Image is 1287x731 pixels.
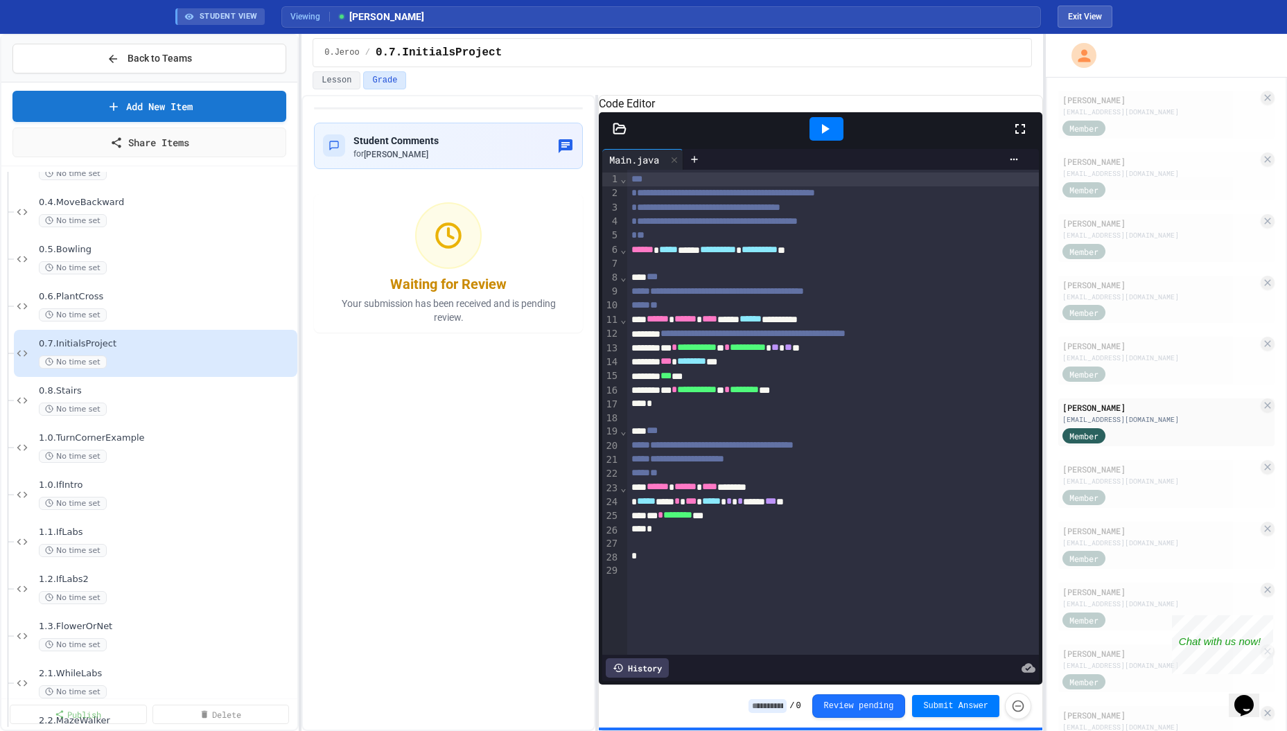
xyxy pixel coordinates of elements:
[923,701,988,712] span: Submit Answer
[602,398,620,412] div: 17
[39,638,107,651] span: No time set
[1069,614,1098,626] span: Member
[1069,184,1098,196] span: Member
[128,51,192,66] span: Back to Teams
[602,524,620,538] div: 26
[602,215,620,229] div: 4
[39,432,295,444] span: 1.0.TurnCornerExample
[602,342,620,355] div: 13
[1062,414,1258,425] div: [EMAIL_ADDRESS][DOMAIN_NAME]
[1062,647,1258,660] div: [PERSON_NAME]
[602,229,620,243] div: 5
[39,291,295,303] span: 0.6.PlantCross
[1062,476,1258,486] div: [EMAIL_ADDRESS][DOMAIN_NAME]
[39,685,107,698] span: No time set
[364,150,428,159] span: [PERSON_NAME]
[12,91,286,122] a: Add New Item
[620,272,627,283] span: Fold line
[602,509,620,523] div: 25
[39,167,107,180] span: No time set
[602,384,620,398] div: 16
[39,450,107,463] span: No time set
[1229,676,1273,717] iframe: chat widget
[912,695,999,717] button: Submit Answer
[152,705,290,724] a: Delete
[39,497,107,510] span: No time set
[39,591,107,604] span: No time set
[12,44,286,73] button: Back to Teams
[602,149,683,170] div: Main.java
[1062,599,1258,609] div: [EMAIL_ADDRESS][DOMAIN_NAME]
[1062,525,1258,537] div: [PERSON_NAME]
[1062,585,1258,598] div: [PERSON_NAME]
[1069,430,1098,442] span: Member
[602,537,620,551] div: 27
[337,10,424,24] span: [PERSON_NAME]
[1062,94,1258,106] div: [PERSON_NAME]
[1062,107,1258,117] div: [EMAIL_ADDRESS][DOMAIN_NAME]
[39,308,107,322] span: No time set
[1062,709,1258,721] div: [PERSON_NAME]
[39,261,107,274] span: No time set
[365,47,370,58] span: /
[602,327,620,341] div: 12
[620,425,627,437] span: Fold line
[1069,245,1098,258] span: Member
[1062,401,1258,414] div: [PERSON_NAME]
[200,11,258,23] span: STUDENT VIEW
[599,96,1042,112] h6: Code Editor
[1069,368,1098,380] span: Member
[1062,230,1258,240] div: [EMAIL_ADDRESS][DOMAIN_NAME]
[620,482,627,493] span: Fold line
[39,527,295,538] span: 1.1.IfLabs
[39,244,295,256] span: 0.5.Bowling
[602,369,620,383] div: 15
[39,668,295,680] span: 2.1.WhileLabs
[39,403,107,416] span: No time set
[1069,491,1098,504] span: Member
[1058,6,1112,28] button: Exit student view
[602,152,666,167] div: Main.java
[39,355,107,369] span: No time set
[606,658,669,678] div: History
[1069,676,1098,688] span: Member
[620,173,627,184] span: Fold line
[602,355,620,369] div: 14
[1062,660,1258,671] div: [EMAIL_ADDRESS][DOMAIN_NAME]
[10,705,147,724] a: Publish
[390,274,507,294] div: Waiting for Review
[324,297,573,324] p: Your submission has been received and is pending review.
[602,173,620,186] div: 1
[39,385,295,397] span: 0.8.Stairs
[1062,463,1258,475] div: [PERSON_NAME]
[1062,155,1258,168] div: [PERSON_NAME]
[1062,279,1258,291] div: [PERSON_NAME]
[12,127,286,157] a: Share Items
[602,439,620,453] div: 20
[39,338,295,350] span: 0.7.InitialsProject
[1062,292,1258,302] div: [EMAIL_ADDRESS][DOMAIN_NAME]
[1172,615,1273,674] iframe: chat widget
[1062,340,1258,352] div: [PERSON_NAME]
[602,285,620,299] div: 9
[1057,39,1100,71] div: My Account
[602,453,620,467] div: 21
[376,44,502,61] span: 0.7.InitialsProject
[1062,217,1258,229] div: [PERSON_NAME]
[602,201,620,215] div: 3
[1069,122,1098,134] span: Member
[602,299,620,312] div: 10
[39,479,295,491] span: 1.0.IfIntro
[1062,168,1258,179] div: [EMAIL_ADDRESS][DOMAIN_NAME]
[1069,552,1098,565] span: Member
[1069,306,1098,319] span: Member
[1062,538,1258,548] div: [EMAIL_ADDRESS][DOMAIN_NAME]
[602,412,620,425] div: 18
[602,482,620,495] div: 23
[602,564,620,578] div: 29
[602,186,620,200] div: 2
[39,214,107,227] span: No time set
[602,257,620,271] div: 7
[39,544,107,557] span: No time set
